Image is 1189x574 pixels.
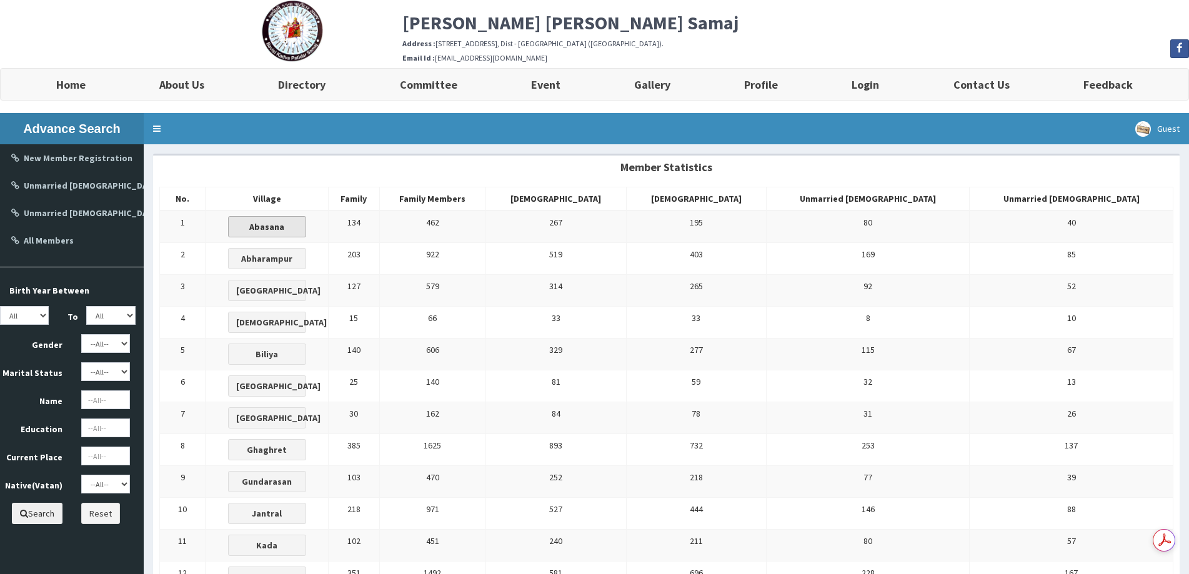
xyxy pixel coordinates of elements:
b: Advance Search [23,122,121,136]
td: 81 [486,370,626,402]
td: 140 [379,370,485,402]
td: 59 [626,370,766,402]
td: 52 [970,275,1173,307]
td: 137 [970,434,1173,466]
h6: [STREET_ADDRESS], Dist - [GEOGRAPHIC_DATA] ([GEOGRAPHIC_DATA]). [402,39,1189,47]
td: 1 [160,210,206,243]
td: 8 [766,307,970,339]
td: 971 [379,498,485,530]
th: [DEMOGRAPHIC_DATA] [486,187,626,211]
td: 253 [766,434,970,466]
td: 462 [379,210,485,243]
button: Ghaghret [228,439,306,460]
td: 39 [970,466,1173,498]
button: [GEOGRAPHIC_DATA] [228,407,306,428]
button: Kada [228,535,306,556]
a: Event [494,69,597,100]
td: 203 [329,243,380,275]
b: Jantral [252,508,282,519]
input: --All-- [81,418,130,437]
button: [DEMOGRAPHIC_DATA] [228,312,306,333]
span: Guest [1157,123,1180,134]
td: 385 [329,434,380,466]
th: Unmarried [DEMOGRAPHIC_DATA] [766,187,970,211]
b: Feedback [1083,77,1133,92]
td: 31 [766,402,970,434]
td: 92 [766,275,970,307]
b: Ghaghret [247,444,287,455]
td: 140 [329,339,380,370]
td: 85 [970,243,1173,275]
th: [DEMOGRAPHIC_DATA] [626,187,766,211]
td: 527 [486,498,626,530]
td: 134 [329,210,380,243]
th: No. [160,187,206,211]
button: [GEOGRAPHIC_DATA] [228,280,306,301]
td: 240 [486,530,626,562]
b: All Members [24,235,74,246]
button: Gundarasan [228,471,306,492]
td: 252 [486,466,626,498]
b: Contact Us [953,77,1010,92]
td: 277 [626,339,766,370]
td: 13 [970,370,1173,402]
td: 146 [766,498,970,530]
b: Profile [744,77,778,92]
b: Directory [278,77,326,92]
b: Unmarried [DEMOGRAPHIC_DATA] Candidate [24,180,205,191]
b: Biliya [256,349,278,360]
td: 893 [486,434,626,466]
button: Abasana [228,216,306,237]
td: 218 [626,466,766,498]
b: Address : [402,39,435,48]
td: 444 [626,498,766,530]
th: Family [329,187,380,211]
b: Member Statistics [620,160,712,174]
img: User Image [1135,121,1151,137]
b: Email Id : [402,53,435,62]
button: [GEOGRAPHIC_DATA] [228,375,306,397]
a: Feedback [1047,69,1170,100]
input: --All-- [81,447,130,465]
td: 9 [160,466,206,498]
td: 102 [329,530,380,562]
td: 265 [626,275,766,307]
td: 267 [486,210,626,243]
button: Reset [81,503,120,524]
td: 4 [160,307,206,339]
td: 1625 [379,434,485,466]
td: 519 [486,243,626,275]
input: --All-- [81,390,130,409]
td: 66 [379,307,485,339]
td: 115 [766,339,970,370]
td: 33 [626,307,766,339]
b: Unmarried [DEMOGRAPHIC_DATA] Candidate [24,207,205,219]
b: About Us [159,77,204,92]
td: 88 [970,498,1173,530]
td: 329 [486,339,626,370]
td: 162 [379,402,485,434]
a: Guest [1126,113,1189,144]
a: Login [815,69,916,100]
td: 80 [766,530,970,562]
b: [PERSON_NAME] [PERSON_NAME] Samaj [402,11,739,34]
a: Committee [363,69,494,100]
th: Unmarried [DEMOGRAPHIC_DATA] [970,187,1173,211]
td: 6 [160,370,206,402]
td: 5 [160,339,206,370]
a: About Us [122,69,241,100]
b: [GEOGRAPHIC_DATA] [236,380,321,392]
td: 15 [329,307,380,339]
h6: [EMAIL_ADDRESS][DOMAIN_NAME] [402,54,1189,62]
b: Event [531,77,560,92]
td: 403 [626,243,766,275]
td: 25 [329,370,380,402]
b: [DEMOGRAPHIC_DATA] [236,317,327,328]
td: 78 [626,402,766,434]
a: Gallery [597,69,707,100]
th: Village [206,187,329,211]
td: 103 [329,466,380,498]
b: Abharampur [241,253,292,264]
a: Directory [241,69,362,100]
td: 606 [379,339,485,370]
